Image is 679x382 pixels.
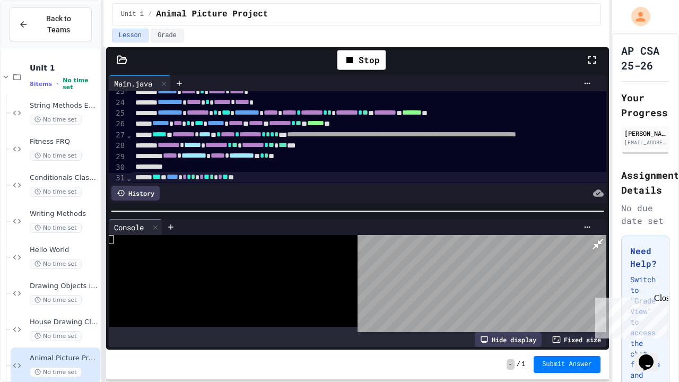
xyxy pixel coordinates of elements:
div: Fixed size [547,332,606,347]
h2: Assignment Details [621,168,669,197]
span: No time set [30,115,82,125]
span: No time set [30,187,82,197]
div: History [111,186,160,201]
span: - [507,359,515,370]
div: 26 [109,119,126,129]
div: Console [109,222,149,233]
span: No time set [30,223,82,233]
span: No time set [30,367,82,377]
span: No time set [30,151,82,161]
div: 25 [109,108,126,119]
div: 23 [109,86,126,97]
span: Writing Methods [30,210,98,219]
span: No time set [63,77,98,91]
span: Animal Picture Project [156,8,268,21]
span: Fold line [126,131,132,139]
h1: AP CSA 25-26 [621,43,669,73]
div: 31 [109,173,126,184]
span: Fold line [126,173,132,182]
button: Grade [151,29,184,42]
h3: Need Help? [630,245,660,270]
span: 1 [521,360,525,369]
div: [PERSON_NAME] [624,128,666,138]
span: Drawing Objects in Java - HW Playposit Code [30,282,98,291]
div: [EMAIL_ADDRESS][DOMAIN_NAME] [624,138,666,146]
div: No due date set [621,202,669,227]
span: / [517,360,520,369]
span: Fitness FRQ [30,137,98,146]
span: No time set [30,331,82,341]
iframe: chat widget [634,340,668,371]
div: My Account [620,4,653,29]
span: Hello World [30,246,98,255]
span: Animal Picture Project [30,354,98,363]
h2: Your Progress [621,90,669,120]
iframe: chat widget [591,293,668,338]
div: 27 [109,130,126,141]
span: String Methods Examples [30,101,98,110]
button: Lesson [112,29,149,42]
span: Submit Answer [542,360,592,369]
span: Unit 1 [121,10,144,19]
span: House Drawing Classwork [30,318,98,327]
div: 29 [109,152,126,162]
div: 28 [109,141,126,151]
div: Main.java [109,78,158,89]
span: • [56,80,58,88]
span: / [148,10,152,19]
div: Hide display [475,332,542,347]
span: Unit 1 [30,63,98,73]
div: Chat with us now!Close [4,4,73,67]
span: No time set [30,259,82,269]
span: No time set [30,295,82,305]
div: 30 [109,162,126,173]
span: Conditionals Classwork [30,173,98,183]
span: Back to Teams [34,13,83,36]
div: Stop [337,50,386,70]
span: 8 items [30,81,52,88]
div: 24 [109,98,126,108]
